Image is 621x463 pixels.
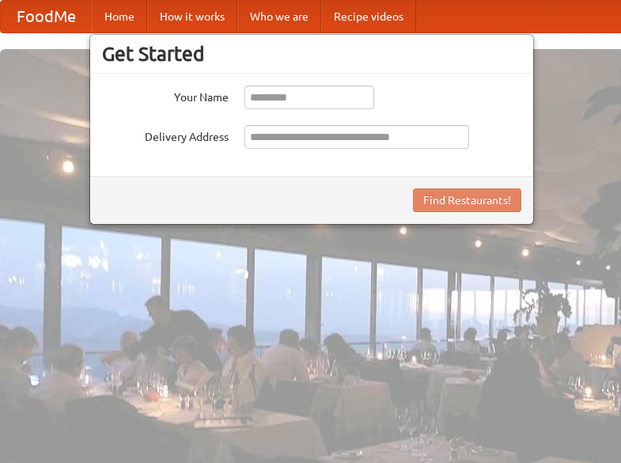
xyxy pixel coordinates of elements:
[1,1,92,32] a: FoodMe
[147,1,237,32] a: How it works
[102,42,521,66] h3: Get Started
[321,1,416,32] a: Recipe videos
[237,1,321,32] a: Who we are
[92,1,147,32] a: Home
[413,188,521,212] button: Find Restaurants!
[102,85,229,105] label: Your Name
[102,125,229,145] label: Delivery Address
